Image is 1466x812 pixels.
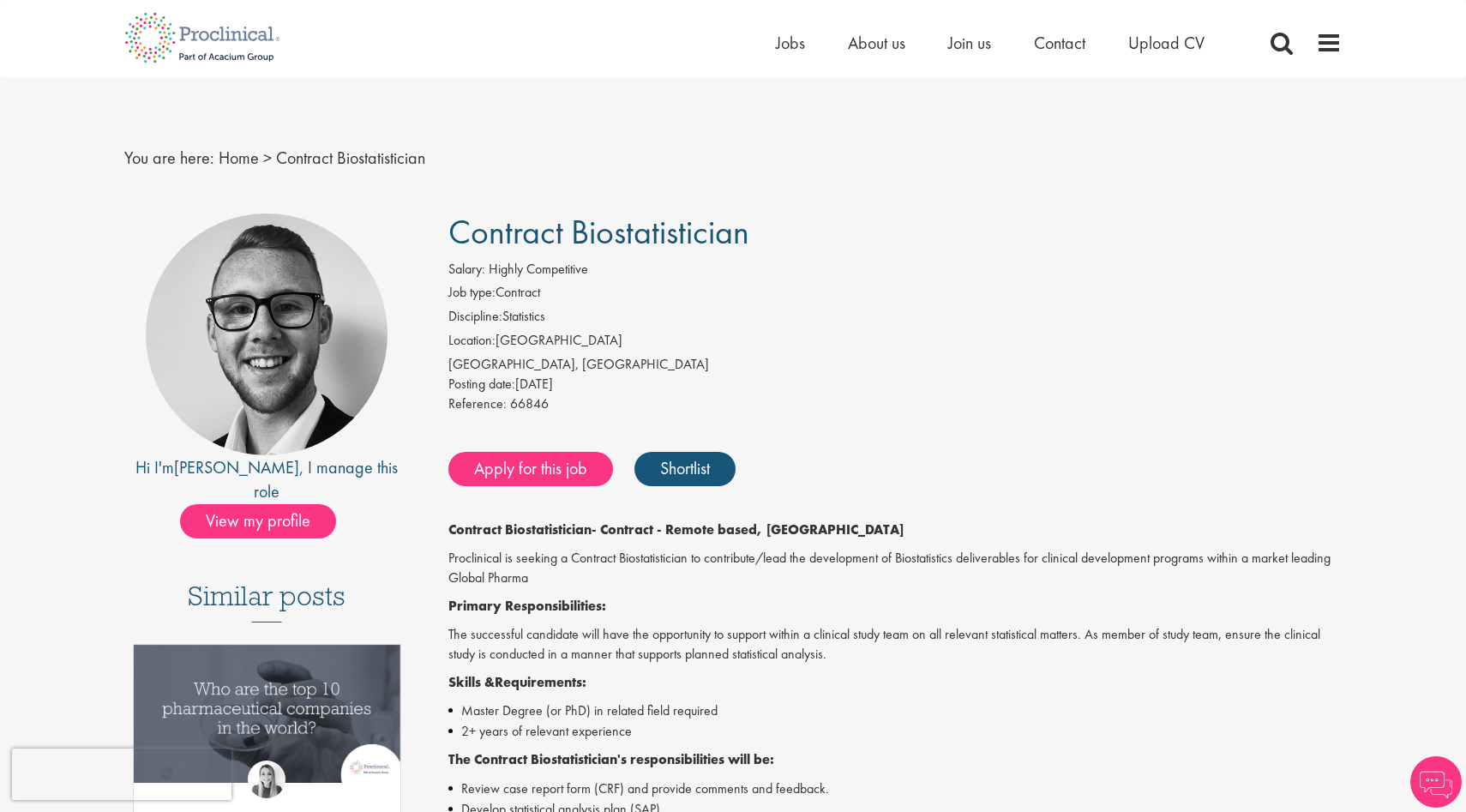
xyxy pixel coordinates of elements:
img: imeage of recruiter George Breen [146,214,388,455]
label: Reference: [448,394,507,414]
img: Hannah Burke [248,761,285,798]
li: Review case report form (CRF) and provide comments and feedback. [448,779,1343,799]
label: Salary: [448,260,485,280]
div: [GEOGRAPHIC_DATA], [GEOGRAPHIC_DATA] [448,355,1343,375]
h3: Similar posts [188,581,345,623]
span: You are here: [124,147,214,169]
iframe: reCAPTCHA [12,749,231,800]
li: [GEOGRAPHIC_DATA] [448,331,1343,355]
span: Contract Biostatistician [276,147,425,169]
a: Link to a post [134,645,400,797]
label: Discipline: [448,307,502,327]
span: Contract Biostatistician [448,210,749,254]
label: Job type: [448,283,496,303]
span: 66846 [510,394,549,412]
a: Join us [948,32,991,54]
a: Shortlist [634,452,736,486]
li: Statistics [448,307,1343,331]
img: Chatbot [1410,756,1462,808]
strong: - Contract - Remote based, [GEOGRAPHIC_DATA] [592,520,904,538]
strong: Primary Responsibilities: [448,597,606,615]
li: 2+ years of relevant experience [448,721,1343,742]
strong: The Contract Biostatistician's responsibilities will be: [448,750,774,768]
strong: Contract Biostatistician [448,520,592,538]
a: View my profile [180,508,353,530]
a: Apply for this job [448,452,613,486]
a: breadcrumb link [219,147,259,169]
a: About us [848,32,905,54]
a: Jobs [776,32,805,54]
p: The successful candidate will have the opportunity to support within a clinical study team on all... [448,625,1343,665]
p: Proclinical is seeking a Contract Biostatistician to contribute/lead the development of Biostatis... [448,549,1343,588]
span: Highly Competitive [489,260,588,278]
strong: Requirements: [495,673,586,691]
span: View my profile [180,504,336,538]
strong: Skills & [448,673,495,691]
a: Contact [1034,32,1085,54]
img: Top 10 pharmaceutical companies in the world 2025 [134,645,400,783]
a: Upload CV [1128,32,1205,54]
div: [DATE] [448,375,1343,394]
a: [PERSON_NAME] [174,456,299,478]
label: Location: [448,331,496,351]
div: Hi I'm , I manage this role [124,455,410,504]
li: Master Degree (or PhD) in related field required [448,701,1343,721]
li: Contract [448,283,1343,307]
span: > [263,147,272,169]
span: Posting date: [448,375,515,393]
